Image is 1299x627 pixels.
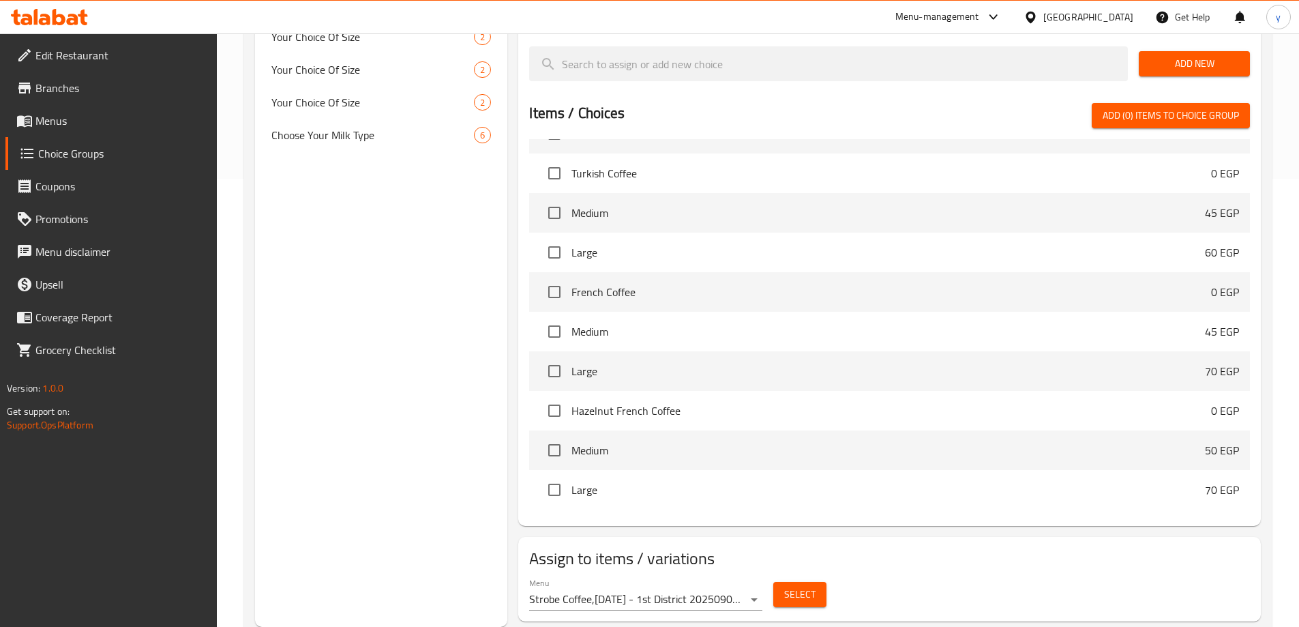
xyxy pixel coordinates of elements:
[255,20,508,53] div: Your Choice Of Size2
[35,342,206,358] span: Grocery Checklist
[474,29,491,45] div: Choices
[7,379,40,397] span: Version:
[474,94,491,111] div: Choices
[475,31,490,44] span: 2
[1205,205,1239,221] p: 45 EGP
[35,309,206,325] span: Coverage Report
[5,268,217,301] a: Upsell
[1043,10,1133,25] div: [GEOGRAPHIC_DATA]
[7,403,70,420] span: Get support on:
[1205,363,1239,379] p: 70 EGP
[35,113,206,129] span: Menus
[784,586,816,603] span: Select
[540,317,569,346] span: Select choice
[35,47,206,63] span: Edit Restaurant
[5,39,217,72] a: Edit Restaurant
[5,203,217,235] a: Promotions
[475,63,490,76] span: 2
[474,61,491,78] div: Choices
[571,442,1205,458] span: Medium
[571,205,1205,221] span: Medium
[1150,55,1239,72] span: Add New
[540,357,569,385] span: Select choice
[540,278,569,306] span: Select choice
[529,103,625,123] h2: Items / Choices
[571,482,1205,498] span: Large
[35,80,206,96] span: Branches
[895,9,979,25] div: Menu-management
[255,119,508,151] div: Choose Your Milk Type6
[42,379,63,397] span: 1.0.0
[38,145,206,162] span: Choice Groups
[271,29,475,45] span: Your Choice Of Size
[571,284,1211,300] span: French Coffee
[35,244,206,260] span: Menu disclaimer
[255,53,508,86] div: Your Choice Of Size2
[571,403,1211,419] span: Hazelnut French Coffee
[1205,442,1239,458] p: 50 EGP
[35,178,206,194] span: Coupons
[773,582,826,607] button: Select
[1205,126,1239,142] p: 15 EGP
[571,165,1211,181] span: Turkish Coffee
[571,244,1205,261] span: Large
[571,363,1205,379] span: Large
[1211,403,1239,419] p: 0 EGP
[529,589,762,611] div: Strobe Coffee,[DATE] - 1st District 20250908124649(Inactive)
[7,416,93,434] a: Support.OpsPlatform
[529,548,1250,570] h2: Assign to items / variations
[571,126,1205,142] span: Water
[1211,284,1239,300] p: 0 EGP
[1205,482,1239,498] p: 70 EGP
[540,396,569,425] span: Select choice
[1139,51,1250,76] button: Add New
[271,127,475,143] span: Choose Your Milk Type
[540,159,569,188] span: Select choice
[5,334,217,366] a: Grocery Checklist
[5,235,217,268] a: Menu disclaimer
[529,46,1128,81] input: search
[540,436,569,465] span: Select choice
[35,211,206,227] span: Promotions
[475,129,490,142] span: 6
[1205,244,1239,261] p: 60 EGP
[5,301,217,334] a: Coverage Report
[1205,323,1239,340] p: 45 EGP
[5,72,217,104] a: Branches
[475,96,490,109] span: 2
[1211,165,1239,181] p: 0 EGP
[529,579,549,587] label: Menu
[571,323,1205,340] span: Medium
[540,238,569,267] span: Select choice
[271,61,475,78] span: Your Choice Of Size
[5,104,217,137] a: Menus
[540,476,569,504] span: Select choice
[255,86,508,119] div: Your Choice Of Size2
[271,94,475,111] span: Your Choice Of Size
[1103,107,1239,124] span: Add (0) items to choice group
[1276,10,1281,25] span: y
[35,276,206,293] span: Upsell
[1092,103,1250,128] button: Add (0) items to choice group
[474,127,491,143] div: Choices
[5,170,217,203] a: Coupons
[540,199,569,227] span: Select choice
[5,137,217,170] a: Choice Groups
